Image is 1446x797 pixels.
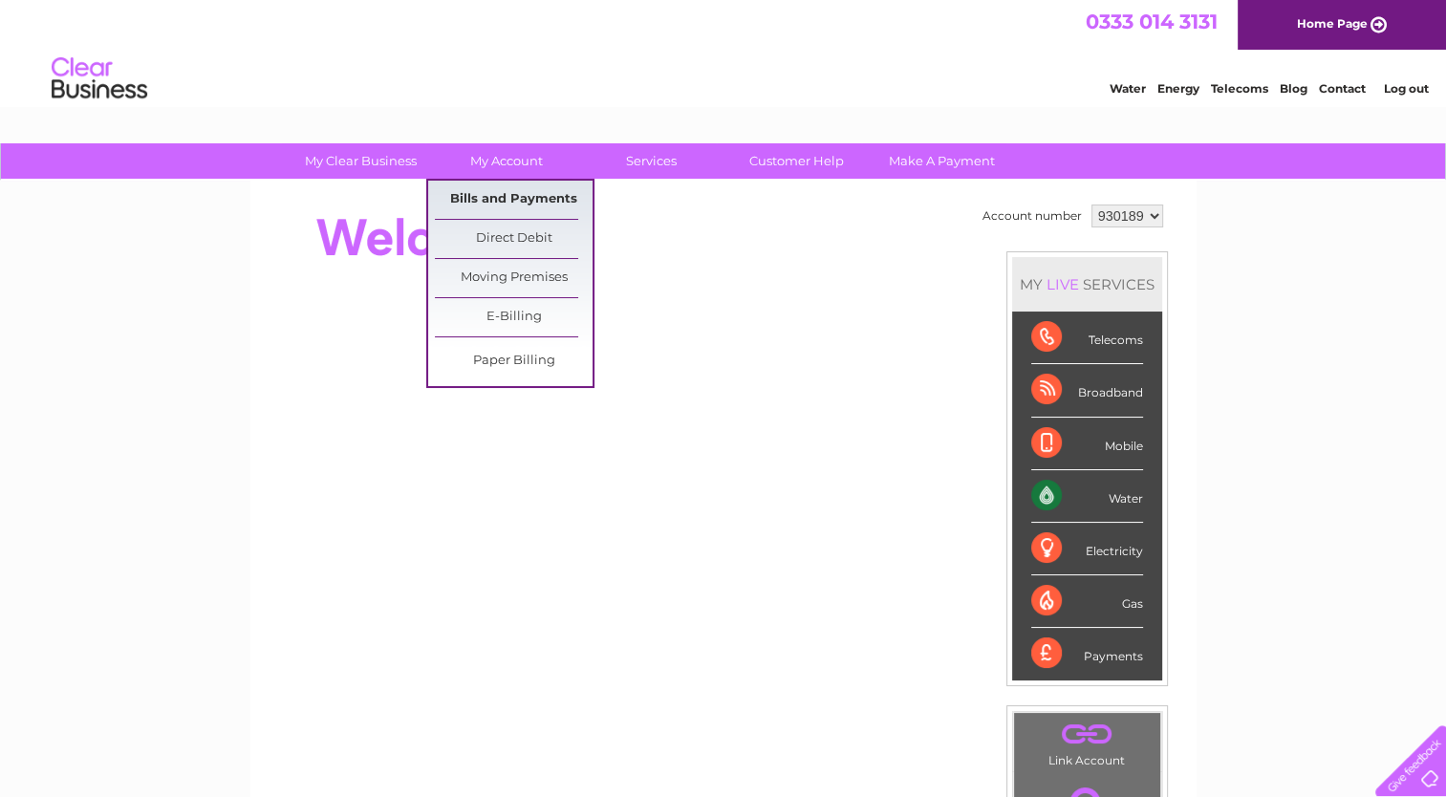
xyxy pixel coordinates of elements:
[863,143,1021,179] a: Make A Payment
[1019,718,1155,751] a: .
[427,143,585,179] a: My Account
[435,259,593,297] a: Moving Premises
[1031,575,1143,628] div: Gas
[1013,712,1161,772] td: Link Account
[1086,10,1218,33] a: 0333 014 3131
[1110,81,1146,96] a: Water
[1383,81,1428,96] a: Log out
[1157,81,1199,96] a: Energy
[51,50,148,108] img: logo.png
[1012,257,1162,312] div: MY SERVICES
[435,220,593,258] a: Direct Debit
[1031,418,1143,470] div: Mobile
[1319,81,1366,96] a: Contact
[1031,628,1143,679] div: Payments
[272,11,1176,93] div: Clear Business is a trading name of Verastar Limited (registered in [GEOGRAPHIC_DATA] No. 3667643...
[282,143,440,179] a: My Clear Business
[1031,312,1143,364] div: Telecoms
[572,143,730,179] a: Services
[1211,81,1268,96] a: Telecoms
[435,298,593,336] a: E-Billing
[435,342,593,380] a: Paper Billing
[1031,470,1143,523] div: Water
[1280,81,1307,96] a: Blog
[1043,275,1083,293] div: LIVE
[718,143,875,179] a: Customer Help
[978,200,1087,232] td: Account number
[1031,364,1143,417] div: Broadband
[1031,523,1143,575] div: Electricity
[435,181,593,219] a: Bills and Payments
